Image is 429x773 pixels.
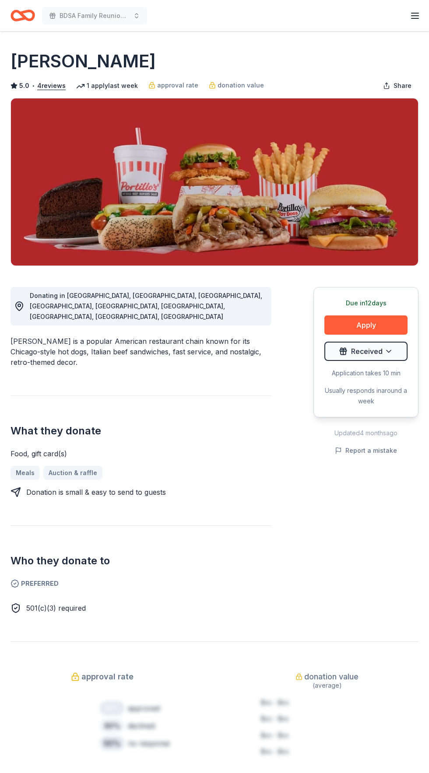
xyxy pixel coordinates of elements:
[376,77,418,94] button: Share
[81,670,134,684] span: approval rate
[26,604,86,612] span: 501(c)(3) required
[11,448,271,459] div: Food, gift card(s)
[11,98,418,266] img: Image for Portillo's
[11,49,156,73] h1: [PERSON_NAME]
[128,721,155,731] div: declined
[60,10,130,21] span: BDSA Family Reunion Conference Silent Auction
[11,466,40,480] a: Meals
[42,7,147,24] button: BDSA Family Reunion Conference Silent Auction
[324,315,408,335] button: Apply
[261,699,289,706] tspan: $xx - $xx
[11,336,271,367] div: [PERSON_NAME] is a popular American restaurant chain known for its Chicago-style hot dogs, Italia...
[26,487,166,497] div: Donation is small & easy to send to guests
[11,424,271,438] h2: What they donate
[19,80,29,91] span: 5.0
[100,736,124,750] div: 50 %
[100,701,124,715] div: 20 %
[313,428,418,438] div: Updated 4 months ago
[37,80,66,91] button: 4reviews
[335,445,397,456] button: Report a mistake
[261,748,289,755] tspan: $xx - $xx
[11,554,271,568] h2: Who they donate to
[324,368,408,378] div: Application takes 10 min
[157,80,198,91] span: approval rate
[394,80,411,91] span: Share
[30,292,262,320] span: Donating in [GEOGRAPHIC_DATA], [GEOGRAPHIC_DATA], [GEOGRAPHIC_DATA], [GEOGRAPHIC_DATA], [GEOGRAPH...
[11,5,35,26] a: Home
[76,80,138,91] div: 1 apply last week
[128,738,170,749] div: no response
[218,80,264,91] span: donation value
[324,342,408,361] button: Received
[351,346,383,357] span: Received
[261,715,289,722] tspan: $xx - $xx
[324,385,408,406] div: Usually responds in around a week
[324,298,408,308] div: Due in 12 days
[11,578,271,589] span: Preferred
[209,80,264,91] a: donation value
[261,731,289,739] tspan: $xx - $xx
[43,466,102,480] a: Auction & raffle
[100,719,124,733] div: 30 %
[304,670,359,684] span: donation value
[236,680,418,691] div: (average)
[148,80,198,91] a: approval rate
[128,703,160,714] div: approved
[32,82,35,89] span: •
